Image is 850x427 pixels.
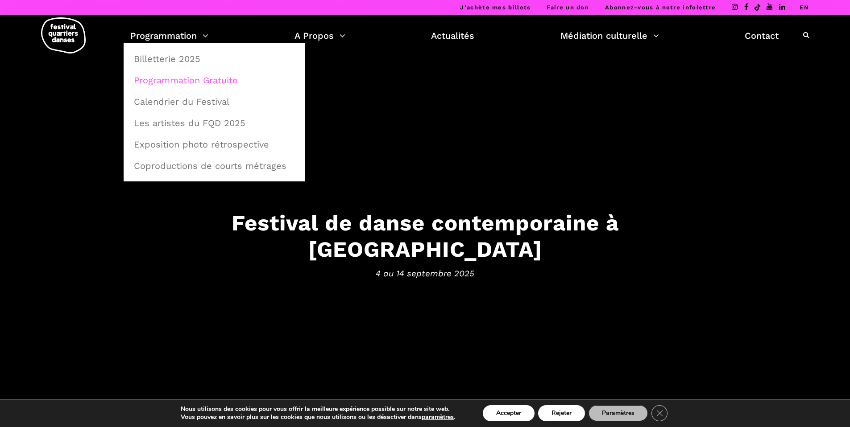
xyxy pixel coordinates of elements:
a: Calendrier du Festival [129,91,300,112]
button: paramètres [422,413,454,421]
a: Exposition photo rétrospective [129,134,300,155]
a: Médiation culturelle [560,28,659,43]
a: Billetterie 2025 [129,49,300,69]
a: Abonnez-vous à notre infolettre [605,4,716,11]
h3: Festival de danse contemporaine à [GEOGRAPHIC_DATA] [149,210,702,263]
a: Programmation [130,28,208,43]
a: Actualités [431,28,474,43]
a: Programmation Gratuite [129,70,300,90]
span: 4 au 14 septembre 2025 [149,267,702,280]
img: logo-fqd-med [41,17,86,53]
button: Rejeter [538,405,585,421]
button: Paramètres [589,405,648,421]
a: EN [800,4,809,11]
p: Vous pouvez en savoir plus sur les cookies que nous utilisons ou les désactiver dans . [181,413,455,421]
button: Accepter [483,405,535,421]
a: Contact [745,28,779,43]
a: Les artistes du FQD 2025 [129,113,300,133]
a: Coproductions de courts métrages [129,156,300,176]
a: A Propos [294,28,345,43]
a: J’achète mes billets [460,4,531,11]
p: Nous utilisons des cookies pour vous offrir la meilleure expérience possible sur notre site web. [181,405,455,413]
a: Faire un don [547,4,589,11]
button: Close GDPR Cookie Banner [651,405,668,421]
